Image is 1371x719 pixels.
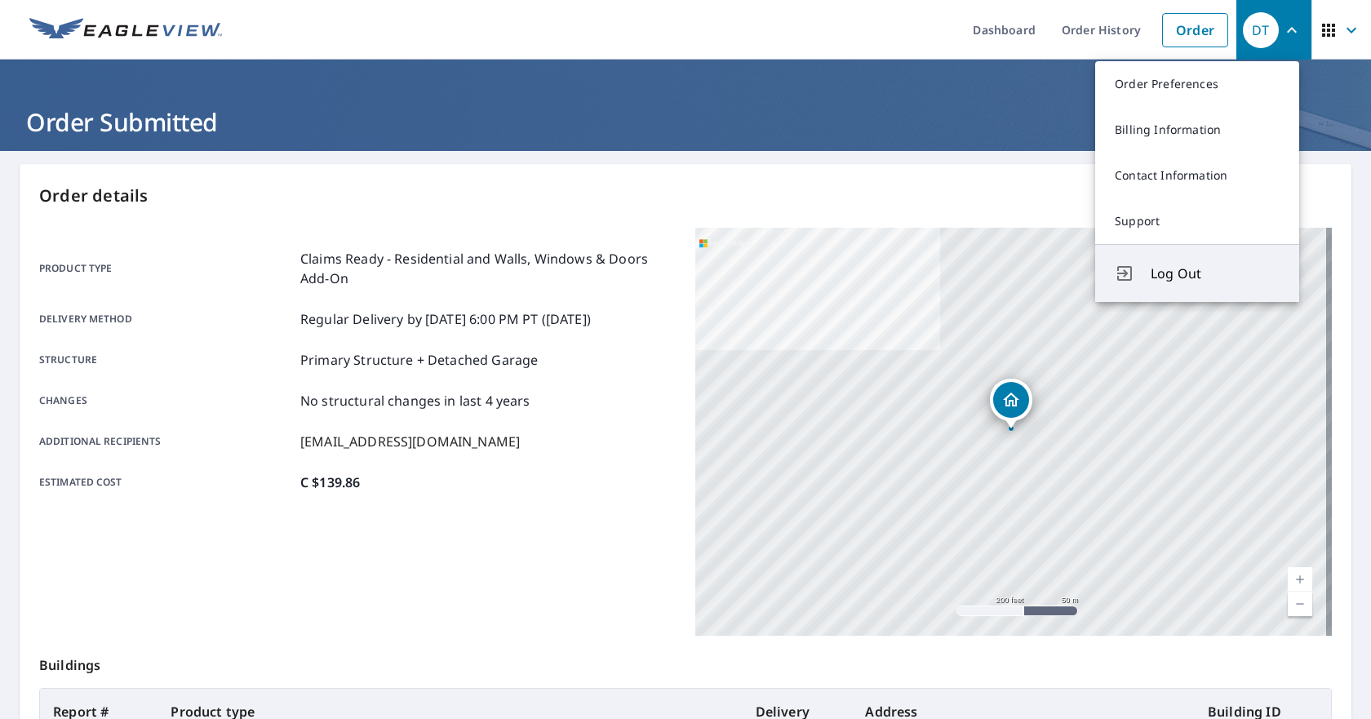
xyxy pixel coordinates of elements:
[1288,592,1312,616] a: Current Level 17, Zoom Out
[1095,107,1299,153] a: Billing Information
[29,18,222,42] img: EV Logo
[1095,198,1299,244] a: Support
[1095,153,1299,198] a: Contact Information
[300,350,538,370] p: Primary Structure + Detached Garage
[1243,12,1279,48] div: DT
[39,184,1332,208] p: Order details
[990,379,1032,429] div: Dropped pin, building 1, Residential property, 68 SOUTH SHORE CLOSE E BROOKS AB T1R1R4
[300,432,520,451] p: [EMAIL_ADDRESS][DOMAIN_NAME]
[39,636,1332,688] p: Buildings
[20,105,1351,139] h1: Order Submitted
[300,391,530,411] p: No structural changes in last 4 years
[39,350,294,370] p: Structure
[39,473,294,492] p: Estimated cost
[39,391,294,411] p: Changes
[1095,61,1299,107] a: Order Preferences
[1288,567,1312,592] a: Current Level 17, Zoom In
[39,309,294,329] p: Delivery method
[1151,264,1280,283] span: Log Out
[39,432,294,451] p: Additional recipients
[39,249,294,288] p: Product type
[300,309,591,329] p: Regular Delivery by [DATE] 6:00 PM PT ([DATE])
[1095,244,1299,302] button: Log Out
[300,249,676,288] p: Claims Ready - Residential and Walls, Windows & Doors Add-On
[1162,13,1228,47] a: Order
[300,473,360,492] p: C $139.86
